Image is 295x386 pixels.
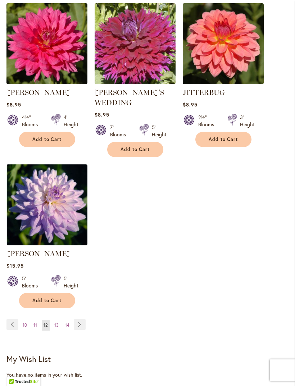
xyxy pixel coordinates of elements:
[6,3,87,84] img: JENNA
[198,114,219,128] div: 2½" Blooms
[183,3,264,84] img: JITTERBUG
[6,249,71,258] a: [PERSON_NAME]
[33,322,37,328] span: 11
[209,136,238,142] span: Add to Cart
[240,114,255,128] div: 3' Height
[22,114,42,128] div: 4½" Blooms
[195,132,251,147] button: Add to Cart
[95,79,176,86] a: Jennifer's Wedding
[6,371,289,378] div: You have no items in your wish list.
[95,3,176,84] img: Jennifer's Wedding
[6,164,87,245] img: JORDAN NICOLE
[6,101,21,108] span: $8.95
[6,354,51,364] strong: My Wish List
[63,320,71,331] a: 14
[152,124,167,138] div: 5' Height
[183,88,225,97] a: JITTERBUG
[95,111,109,118] span: $8.95
[183,79,264,86] a: JITTERBUG
[95,88,164,107] a: [PERSON_NAME]'S WEDDING
[5,360,26,381] iframe: Launch Accessibility Center
[107,142,163,157] button: Add to Cart
[6,240,87,247] a: JORDAN NICOLE
[53,320,60,331] a: 13
[54,322,59,328] span: 13
[44,322,48,328] span: 12
[110,124,131,138] div: 7" Blooms
[32,320,39,331] a: 11
[64,275,78,289] div: 5' Height
[65,322,69,328] span: 14
[32,298,62,304] span: Add to Cart
[6,88,71,97] a: [PERSON_NAME]
[22,275,42,289] div: 5" Blooms
[23,322,27,328] span: 10
[19,132,75,147] button: Add to Cart
[64,114,78,128] div: 4' Height
[6,262,24,269] span: $15.95
[32,136,62,142] span: Add to Cart
[6,79,87,86] a: JENNA
[19,293,75,308] button: Add to Cart
[183,101,198,108] span: $8.95
[21,320,29,331] a: 10
[121,146,150,153] span: Add to Cart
